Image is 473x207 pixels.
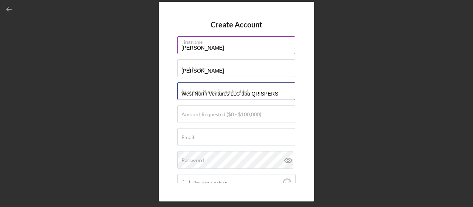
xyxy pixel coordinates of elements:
[181,89,248,94] label: Business Name (if applicable)
[181,66,205,71] label: Last Name
[283,181,291,188] a: Visit Altcha.org
[181,111,261,117] label: Amount Requested ($0 - $100,000)
[193,180,281,186] label: I'm not a robot
[181,134,194,140] label: Email
[181,37,295,45] label: First Name
[211,20,262,29] h4: Create Account
[181,157,204,163] label: Password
